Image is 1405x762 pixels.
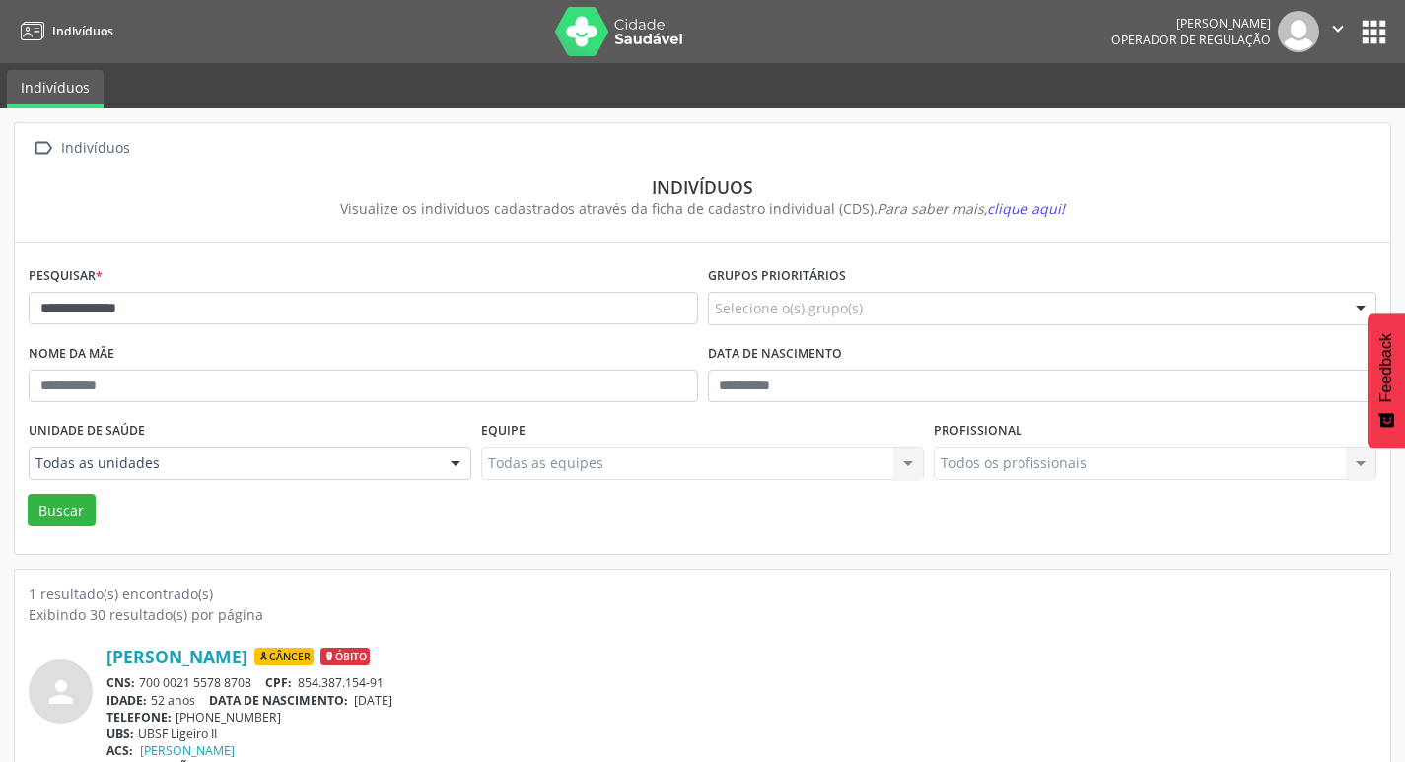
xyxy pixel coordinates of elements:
i:  [1327,18,1349,39]
span: Câncer [254,648,314,665]
div: Exibindo 30 resultado(s) por página [29,604,1376,625]
div: Indivíduos [42,176,1363,198]
span: DATA DE NASCIMENTO: [209,692,348,709]
i: Para saber mais, [878,199,1065,218]
div: 700 0021 5578 8708 [106,674,1376,691]
span: Indivíduos [52,23,113,39]
span: [DATE] [354,692,392,709]
a: Indivíduos [14,15,113,47]
div: 1 resultado(s) encontrado(s) [29,584,1376,604]
button:  [1319,11,1357,52]
div: 52 anos [106,692,1376,709]
a: Indivíduos [7,70,104,108]
div: Indivíduos [57,134,133,163]
span: Feedback [1377,333,1395,402]
a:  Indivíduos [29,134,133,163]
span: IDADE: [106,692,147,709]
label: Profissional [934,416,1022,447]
div: [PHONE_NUMBER] [106,709,1376,726]
img: img [1278,11,1319,52]
button: Buscar [28,494,96,527]
span: CPF: [265,674,292,691]
button: apps [1357,15,1391,49]
span: Selecione o(s) grupo(s) [715,298,863,318]
div: Visualize os indivíduos cadastrados através da ficha de cadastro individual (CDS). [42,198,1363,219]
span: clique aqui! [987,199,1065,218]
span: Óbito [320,648,370,665]
label: Nome da mãe [29,339,114,370]
label: Pesquisar [29,261,103,292]
label: Data de nascimento [708,339,842,370]
span: TELEFONE: [106,709,172,726]
a: [PERSON_NAME] [140,742,235,759]
label: Unidade de saúde [29,416,145,447]
span: CNS: [106,674,135,691]
span: Todas as unidades [35,453,431,473]
div: [PERSON_NAME] [1111,15,1271,32]
i:  [29,134,57,163]
label: Grupos prioritários [708,261,846,292]
span: 854.387.154-91 [298,674,384,691]
span: ACS: [106,742,133,759]
button: Feedback - Mostrar pesquisa [1368,313,1405,448]
div: UBSF Ligeiro II [106,726,1376,742]
span: Operador de regulação [1111,32,1271,48]
i: person [43,674,79,710]
label: Equipe [481,416,526,447]
span: UBS: [106,726,134,742]
a: [PERSON_NAME] [106,646,247,667]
